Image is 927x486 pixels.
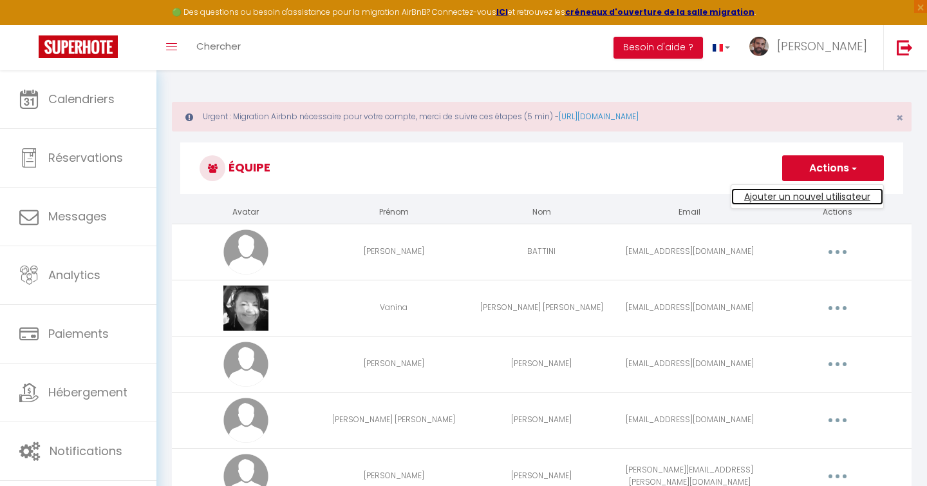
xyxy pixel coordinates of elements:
[320,224,468,280] td: [PERSON_NAME]
[223,398,268,443] img: avatar.png
[320,336,468,392] td: [PERSON_NAME]
[496,6,508,17] a: ICI
[223,229,268,275] img: avatar.png
[223,286,268,331] img: 17083479990157.png
[615,224,763,280] td: [EMAIL_ADDRESS][DOMAIN_NAME]
[468,280,616,336] td: [PERSON_NAME] [PERSON_NAME]
[565,6,754,17] a: créneaux d'ouverture de la salle migration
[172,102,912,131] div: Urgent : Migration Airbnb nécessaire pour votre compte, merci de suivre ces étapes (5 min) -
[187,25,250,70] a: Chercher
[615,392,763,448] td: [EMAIL_ADDRESS][DOMAIN_NAME]
[48,91,115,107] span: Calendriers
[48,326,109,342] span: Paiements
[320,392,468,448] td: [PERSON_NAME] [PERSON_NAME]
[50,443,122,459] span: Notifications
[320,280,468,336] td: Vanina
[180,142,903,194] h3: Équipe
[749,37,769,56] img: ...
[897,39,913,55] img: logout
[10,5,49,44] button: Ouvrir le widget de chat LiveChat
[740,25,883,70] a: ... [PERSON_NAME]
[468,336,616,392] td: [PERSON_NAME]
[559,111,639,122] a: [URL][DOMAIN_NAME]
[615,336,763,392] td: [EMAIL_ADDRESS][DOMAIN_NAME]
[896,112,903,124] button: Close
[320,201,468,224] th: Prénom
[48,150,123,166] span: Réservations
[39,35,118,58] img: Super Booking
[48,208,107,224] span: Messages
[223,342,268,387] img: avatar.png
[763,201,912,224] th: Actions
[615,280,763,336] td: [EMAIL_ADDRESS][DOMAIN_NAME]
[615,201,763,224] th: Email
[48,267,100,283] span: Analytics
[731,188,883,205] a: Ajouter un nouvel utilisateur
[777,38,867,54] span: [PERSON_NAME]
[782,155,884,181] button: Actions
[196,39,241,53] span: Chercher
[468,224,616,280] td: BATTINI
[613,37,703,59] button: Besoin d'aide ?
[468,201,616,224] th: Nom
[896,110,903,126] span: ×
[48,384,127,400] span: Hébergement
[172,201,320,224] th: Avatar
[468,392,616,448] td: [PERSON_NAME]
